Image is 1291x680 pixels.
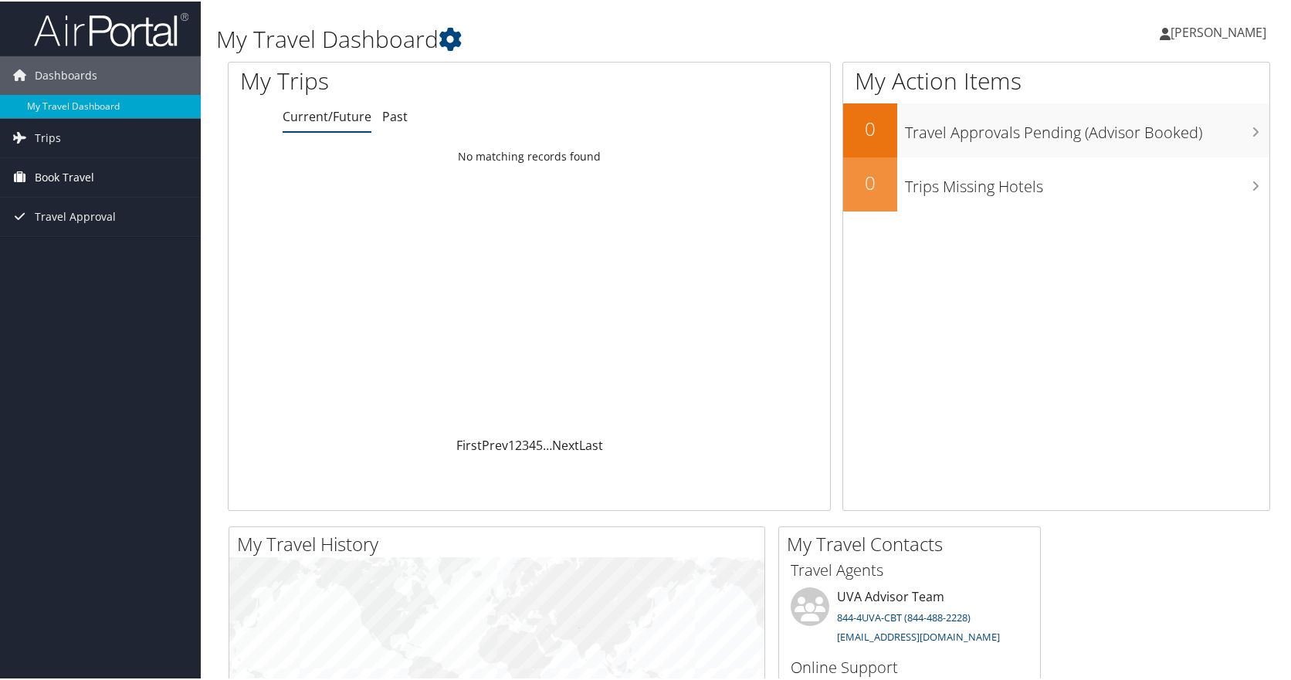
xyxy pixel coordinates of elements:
[34,10,188,46] img: airportal-logo.png
[35,196,116,235] span: Travel Approval
[783,586,1036,649] li: UVA Advisor Team
[843,63,1269,96] h1: My Action Items
[482,435,508,452] a: Prev
[508,435,515,452] a: 1
[35,55,97,93] span: Dashboards
[843,156,1269,210] a: 0Trips Missing Hotels
[543,435,552,452] span: …
[791,655,1028,677] h3: Online Support
[1160,8,1282,54] a: [PERSON_NAME]
[579,435,603,452] a: Last
[843,168,897,195] h2: 0
[905,113,1269,142] h3: Travel Approvals Pending (Advisor Booked)
[382,107,408,123] a: Past
[1171,22,1266,39] span: [PERSON_NAME]
[787,529,1040,556] h2: My Travel Contacts
[522,435,529,452] a: 3
[552,435,579,452] a: Next
[791,558,1028,580] h3: Travel Agents
[229,141,830,169] td: No matching records found
[240,63,568,96] h1: My Trips
[843,102,1269,156] a: 0Travel Approvals Pending (Advisor Booked)
[837,609,971,623] a: 844-4UVA-CBT (844-488-2228)
[456,435,482,452] a: First
[237,529,764,556] h2: My Travel History
[515,435,522,452] a: 2
[283,107,371,123] a: Current/Future
[216,22,927,54] h1: My Travel Dashboard
[529,435,536,452] a: 4
[35,117,61,156] span: Trips
[843,114,897,140] h2: 0
[536,435,543,452] a: 5
[837,628,1000,642] a: [EMAIL_ADDRESS][DOMAIN_NAME]
[35,157,94,195] span: Book Travel
[905,167,1269,196] h3: Trips Missing Hotels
